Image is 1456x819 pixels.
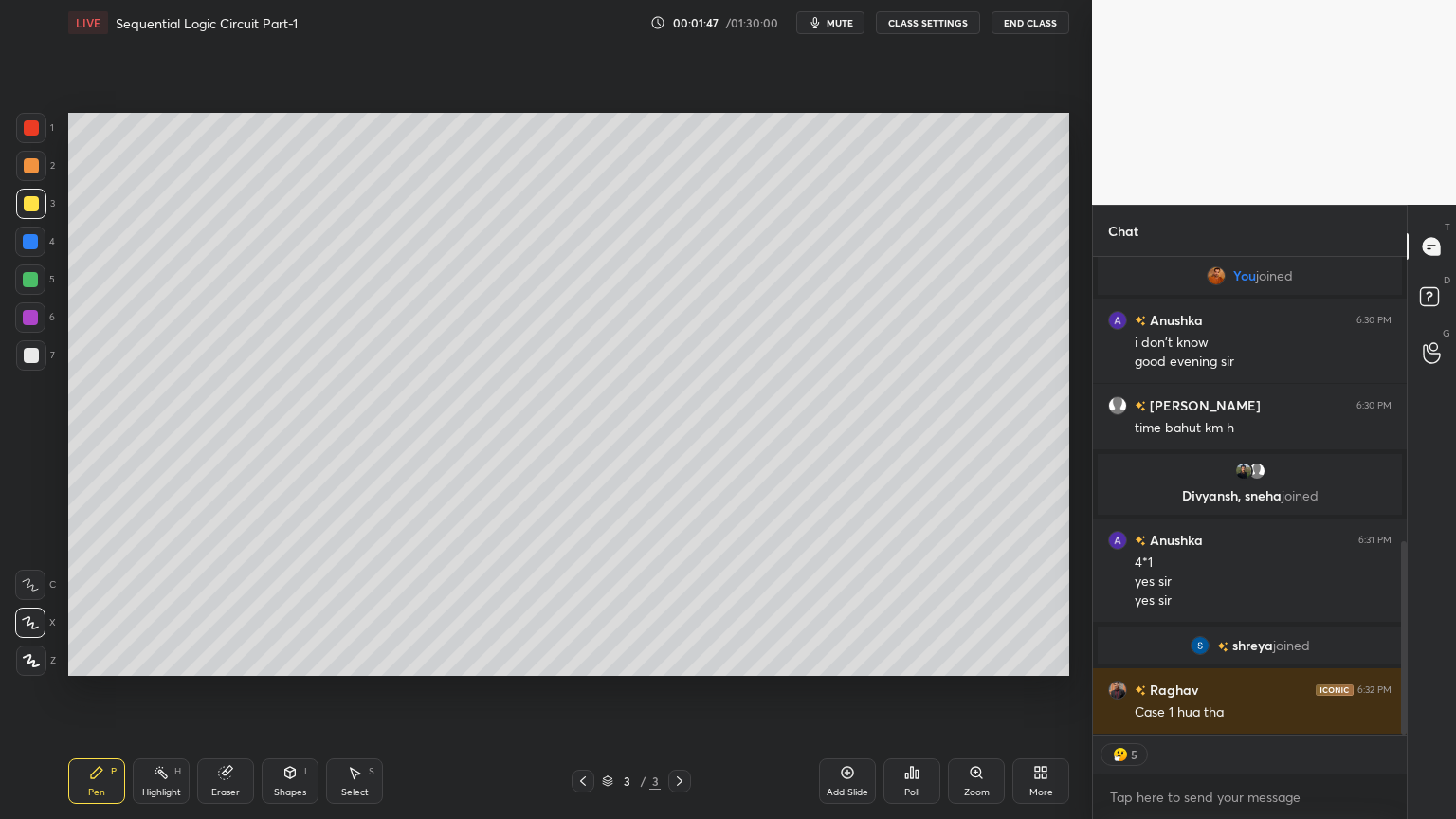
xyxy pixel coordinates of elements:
[1247,462,1266,481] img: default.png
[1135,316,1146,326] img: no-rating-badge.077c3623.svg
[369,767,374,776] div: S
[304,767,310,776] div: L
[1232,638,1273,653] span: shreya
[1146,530,1203,550] h6: Anushka
[1135,536,1146,546] img: no-rating-badge.077c3623.svg
[1207,266,1226,285] img: 5786bad726924fb0bb2bae2edf64aade.jpg
[16,189,55,219] div: 3
[116,14,298,32] h4: Sequential Logic Circuit Part-1
[1108,681,1127,700] img: c4b11ed5d7064d73a9c84b726a4414f2.jpg
[15,302,55,333] div: 6
[1093,257,1407,735] div: grid
[1093,206,1154,256] p: Chat
[1358,535,1392,546] div: 6:31 PM
[68,11,108,34] div: LIVE
[1109,488,1391,503] p: Divyansh, sneha
[992,11,1069,34] button: End Class
[1282,486,1319,504] span: joined
[1146,310,1203,330] h6: Anushka
[1273,638,1310,653] span: joined
[1135,573,1392,591] div: yes sir
[1135,353,1392,372] div: good evening sir
[1357,684,1392,696] div: 6:32 PM
[1146,395,1261,415] h6: [PERSON_NAME]
[15,570,56,600] div: C
[1135,401,1146,411] img: no-rating-badge.077c3623.svg
[796,11,864,34] button: mute
[1217,642,1228,652] img: no-rating-badge.077c3623.svg
[1256,268,1293,283] span: joined
[16,113,54,143] div: 1
[274,788,306,797] div: Shapes
[827,16,853,29] span: mute
[827,788,868,797] div: Add Slide
[1234,462,1253,481] img: 542b31622cf444a3aecc0679a39b5f3f.jpg
[876,11,980,34] button: CLASS SETTINGS
[15,608,56,638] div: X
[1135,419,1392,438] div: time bahut km h
[16,340,55,371] div: 7
[341,788,369,797] div: Select
[1108,531,1127,550] img: 3
[1108,311,1127,330] img: 3
[1356,400,1392,411] div: 6:30 PM
[1444,273,1450,287] p: D
[640,775,646,787] div: /
[15,264,55,295] div: 5
[1111,745,1130,764] img: thinking_face.png
[1130,747,1137,762] div: 5
[904,788,919,797] div: Poll
[16,646,56,676] div: Z
[1108,396,1127,415] img: default.png
[88,788,105,797] div: Pen
[1445,220,1450,234] p: T
[1135,334,1392,353] div: i don't know
[1135,685,1146,696] img: no-rating-badge.077c3623.svg
[16,151,55,181] div: 2
[142,788,181,797] div: Highlight
[15,227,55,257] div: 4
[1135,703,1392,722] div: Case 1 hua tha
[1135,591,1392,610] div: yes sir
[1146,680,1198,700] h6: Raghav
[111,767,117,776] div: P
[1443,326,1450,340] p: G
[649,773,661,790] div: 3
[1191,636,1210,655] img: 79480324406347519ad74994c1a31f16.58721301_3
[1356,315,1392,326] div: 6:30 PM
[1233,268,1256,283] span: You
[617,775,636,787] div: 3
[211,788,240,797] div: Eraser
[174,767,181,776] div: H
[1316,684,1354,696] img: iconic-dark.1390631f.png
[1029,788,1053,797] div: More
[964,788,990,797] div: Zoom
